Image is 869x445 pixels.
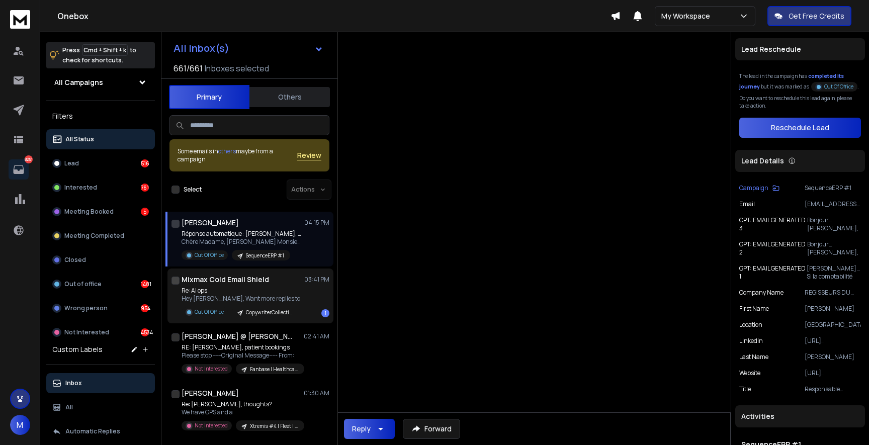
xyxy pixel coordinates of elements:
button: All Inbox(s) [165,38,331,58]
p: Interested [64,184,97,192]
p: Not Interested [195,422,228,429]
p: Do you want to reschedule this lead again, please take action. [739,95,861,110]
p: Fanbase | Healthcare | AI [250,366,298,373]
h1: Mixmax Cold Email Shield [182,275,269,285]
p: SequenceERP #1 [805,184,861,192]
button: Forward [403,419,460,439]
button: Get Free Credits [767,6,851,26]
p: Re: [PERSON_NAME], thoughts? [182,400,302,408]
p: [PERSON_NAME] [805,305,861,313]
h1: [PERSON_NAME] [182,218,239,228]
p: Bonjour [PERSON_NAME], Si la comptabilité traditionnelle est lente, coûteuse et vous distrait de ... [807,240,861,256]
button: All [46,397,155,417]
h3: Filters [46,109,155,123]
button: Interested761 [46,177,155,198]
div: 516 [141,159,149,167]
p: [EMAIL_ADDRESS][DOMAIN_NAME] [805,200,861,208]
button: All Campaigns [46,72,155,93]
button: Wrong person954 [46,298,155,318]
span: completed its journey [739,72,844,90]
p: Email [739,200,755,208]
p: Campaign [739,184,768,192]
p: 02:41 AM [304,332,329,340]
p: Lead Details [741,156,784,166]
p: [PERSON_NAME] [805,353,861,361]
p: All [65,403,73,411]
button: Reschedule Lead [739,118,861,138]
h3: Inboxes selected [205,62,269,74]
p: 01:30 AM [304,389,329,397]
p: Last Name [739,353,768,361]
p: [GEOGRAPHIC_DATA] [805,321,861,329]
p: SequenceERP #1 [246,252,284,259]
p: My Workspace [661,11,714,21]
p: GPT: EMAIL GENERATED 3 [739,216,807,232]
div: Some emails in maybe from a campaign [178,147,297,163]
div: 5 [141,208,149,216]
button: All Status [46,129,155,149]
p: Xtremis #4 | Fleet | America [250,422,298,430]
h1: Onebox [57,10,611,22]
button: Reply [344,419,395,439]
h1: All Inbox(s) [173,43,229,53]
p: REGISSEURS DU LEMAN SA [805,289,861,297]
div: 1 [321,309,329,317]
p: location [739,321,762,329]
button: Lead516 [46,153,155,173]
button: Primary [169,85,249,109]
button: Review [297,150,321,160]
button: Closed [46,250,155,270]
button: Out of office1481 [46,274,155,294]
span: others [218,147,236,155]
button: Inbox [46,373,155,393]
span: 661 / 661 [173,62,203,74]
h3: Custom Labels [52,344,103,354]
button: M [10,415,30,435]
p: Meeting Booked [64,208,114,216]
p: Not Interested [64,328,109,336]
p: We have GPS and a [182,408,302,416]
p: Responsable Finance et Comptabilité [805,385,861,393]
p: Automatic Replies [65,427,120,435]
label: Select [184,186,202,194]
p: Closed [64,256,86,264]
p: Lead [64,159,79,167]
div: Activities [735,405,865,427]
a: 8251 [9,159,29,180]
p: Réponse automatique : [PERSON_NAME], ton avis? [182,230,302,238]
h1: All Campaigns [54,77,103,87]
div: 761 [141,184,149,192]
p: Bonjour [PERSON_NAME], Si la comptabilité traditionnelle ralentit votre équipe et coûte trop cher... [807,216,861,232]
p: CopywriterCollective #3 | AI offer | Europe [246,309,294,316]
p: 03:41 PM [304,276,329,284]
h1: [PERSON_NAME] @ [PERSON_NAME] Family Dentistry [182,331,292,341]
div: 4534 [141,328,149,336]
button: Campaign [739,184,779,192]
p: Hey [PERSON_NAME], Want more replies to [182,295,300,303]
p: Re: AI ops [182,287,300,295]
p: RE: [PERSON_NAME], patient bookings [182,343,302,351]
button: Others [249,86,330,108]
p: First Name [739,305,769,313]
p: 8251 [25,155,33,163]
p: Meeting Completed [64,232,124,240]
p: GPT: EMAIL GENERATED 1 [739,264,806,281]
button: Meeting Completed [46,226,155,246]
div: Reply [352,424,371,434]
p: Inbox [65,379,82,387]
p: Chère Madame, [PERSON_NAME] Monsieur, En [182,238,302,246]
button: Automatic Replies [46,421,155,441]
p: Out Of Office [195,251,224,259]
div: 1481 [141,280,149,288]
p: title [739,385,751,393]
p: Not Interested [195,365,228,373]
p: Press to check for shortcuts. [62,45,136,65]
p: website [739,369,760,377]
h1: [PERSON_NAME] [182,388,239,398]
p: Please stop -----Original Message----- From: [182,351,302,360]
p: Out Of Office [824,83,853,91]
div: The lead in the campaign has but it was marked as . [739,72,861,91]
